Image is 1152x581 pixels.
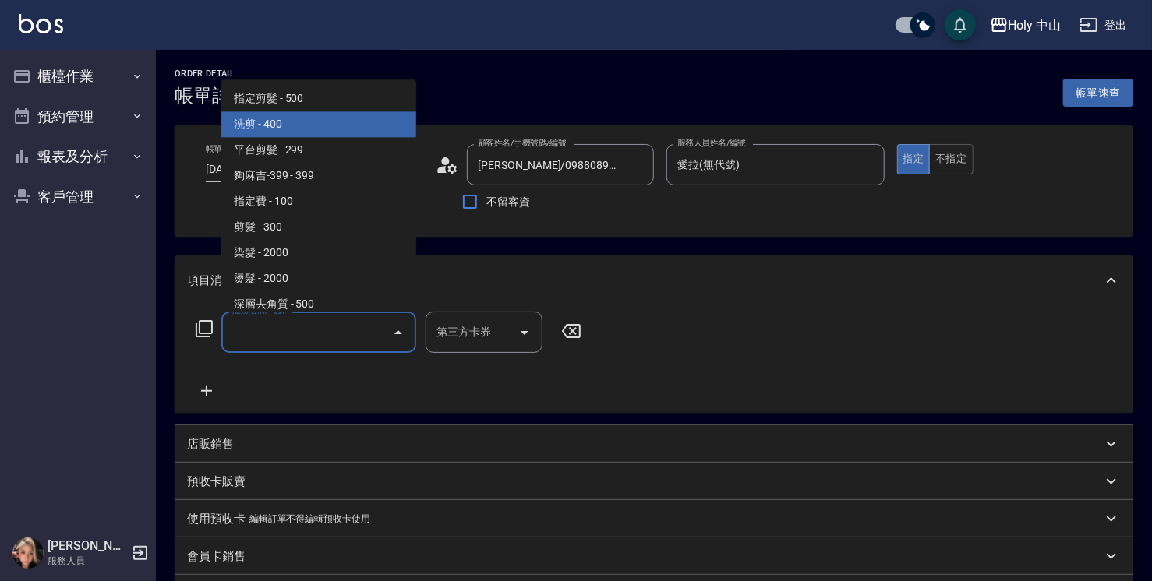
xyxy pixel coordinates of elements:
[12,537,44,569] img: Person
[221,163,416,188] span: 夠麻吉-399 - 399
[175,305,1133,413] div: 項目消費
[48,554,127,568] p: 服務人員
[945,9,976,40] button: save
[929,144,973,174] button: 不指定
[221,137,416,163] span: 平台剪髮 - 299
[221,188,416,214] span: 指定費 - 100
[175,85,249,107] h3: 帳單詳細
[1073,11,1133,40] button: 登出
[6,136,150,177] button: 報表及分析
[1009,16,1062,35] div: Holy 中山
[187,436,234,452] p: 店販銷售
[175,463,1133,500] div: 預收卡販賣
[175,425,1133,463] div: 店販銷售
[175,255,1133,305] div: 項目消費
[48,538,127,554] h5: [PERSON_NAME]
[187,548,246,565] p: 會員卡銷售
[221,111,416,137] span: 洗剪 - 400
[175,69,249,79] h2: Order detail
[187,273,234,289] p: 項目消費
[984,9,1068,41] button: Holy 中山
[249,511,370,527] p: 編輯訂單不得編輯預收卡使用
[677,137,746,149] label: 服務人員姓名/編號
[897,144,931,174] button: 指定
[6,56,150,97] button: 櫃檯作業
[221,291,416,317] span: 深層去角質 - 500
[221,214,416,240] span: 剪髮 - 300
[175,537,1133,575] div: 會員卡銷售
[1063,79,1133,107] button: 帳單速查
[512,320,537,345] button: Open
[478,137,567,149] label: 顧客姓名/手機號碼/編號
[187,474,246,490] p: 預收卡販賣
[221,266,416,291] span: 燙髮 - 2000
[206,157,330,182] input: YYYY/MM/DD hh:mm
[6,97,150,137] button: 預約管理
[386,320,411,345] button: Close
[221,240,416,266] span: 染髮 - 2000
[187,511,246,527] p: 使用預收卡
[175,500,1133,537] div: 使用預收卡編輯訂單不得編輯預收卡使用
[221,86,416,111] span: 指定剪髮 - 500
[486,194,530,210] span: 不留客資
[6,177,150,217] button: 客戶管理
[19,14,63,33] img: Logo
[206,143,239,155] label: 帳單日期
